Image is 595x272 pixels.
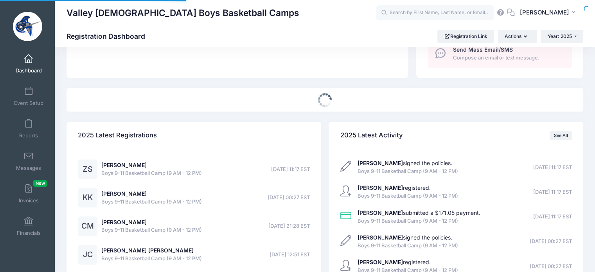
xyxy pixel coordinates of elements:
a: [PERSON_NAME]signed the policies. [358,234,452,241]
div: JC [78,245,97,265]
span: Financials [17,230,41,236]
img: Valley Christian Boys Basketball Camps [13,12,42,41]
a: InvoicesNew [10,180,47,207]
a: JC [78,252,97,258]
a: [PERSON_NAME] [101,219,147,225]
span: New [33,180,47,187]
strong: [PERSON_NAME] [358,259,403,265]
span: Year: 2025 [548,33,572,39]
span: Messages [16,165,41,171]
span: Boys 9-11 Basketball Camp (9 AM - 12 PM) [101,198,202,206]
span: Boys 9-11 Basketball Camp (9 AM - 12 PM) [358,242,458,250]
a: CM [78,223,97,230]
span: Boys 9-11 Basketball Camp (9 AM - 12 PM) [101,169,202,177]
button: Actions [498,30,537,43]
a: [PERSON_NAME]registered. [358,259,431,265]
strong: [PERSON_NAME] [358,160,403,166]
span: [DATE] 21:28 EST [268,222,310,230]
h4: 2025 Latest Registrations [78,124,157,147]
a: [PERSON_NAME] [101,190,147,197]
a: [PERSON_NAME] [101,162,147,168]
button: [PERSON_NAME] [515,4,583,22]
span: Boys 9-11 Basketball Camp (9 AM - 12 PM) [101,255,202,263]
a: [PERSON_NAME] [PERSON_NAME] [101,247,194,254]
a: Financials [10,213,47,240]
button: Year: 2025 [541,30,583,43]
a: Dashboard [10,50,47,77]
a: KK [78,195,97,201]
a: Registration Link [437,30,494,43]
span: Boys 9-11 Basketball Camp (9 AM - 12 PM) [358,168,458,175]
span: Dashboard [16,67,42,74]
h4: 2025 Latest Activity [340,124,403,147]
span: Event Setup [14,100,43,106]
span: [DATE] 00:27 EST [530,263,572,270]
span: Boys 9-11 Basketball Camp (9 AM - 12 PM) [358,217,480,225]
a: Reports [10,115,47,142]
div: KK [78,188,97,207]
span: [DATE] 11:17 EST [533,188,572,196]
a: See All [550,131,572,140]
span: [DATE] 11:17 EST [271,166,310,173]
strong: [PERSON_NAME] [358,184,403,191]
span: Compose an email or text message. [453,54,563,62]
a: [PERSON_NAME]registered. [358,184,431,191]
span: Boys 9-11 Basketball Camp (9 AM - 12 PM) [101,226,202,234]
span: [DATE] 11:17 EST [533,164,572,171]
h1: Registration Dashboard [67,32,152,40]
a: ZS [78,166,97,173]
span: [DATE] 00:27 EST [530,238,572,245]
span: Invoices [19,197,39,204]
h1: Valley [DEMOGRAPHIC_DATA] Boys Basketball Camps [67,4,299,22]
a: Event Setup [10,83,47,110]
span: Reports [19,132,38,139]
strong: [PERSON_NAME] [358,234,403,241]
span: [PERSON_NAME] [520,8,569,17]
span: [DATE] 00:27 EST [268,194,310,202]
strong: [PERSON_NAME] [358,209,403,216]
span: [DATE] 11:17 EST [533,213,572,221]
span: Send Mass Email/SMS [453,46,513,53]
div: ZS [78,159,97,179]
a: [PERSON_NAME]submitted a $171.05 payment. [358,209,480,216]
span: [DATE] 12:51 EST [270,251,310,259]
a: Messages [10,148,47,175]
input: Search by First Name, Last Name, or Email... [376,5,494,21]
div: CM [78,216,97,236]
a: [PERSON_NAME]signed the policies. [358,160,452,166]
span: Boys 9-11 Basketball Camp (9 AM - 12 PM) [358,192,458,200]
a: Send Mass Email/SMS Compose an email or text message. [428,39,572,68]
